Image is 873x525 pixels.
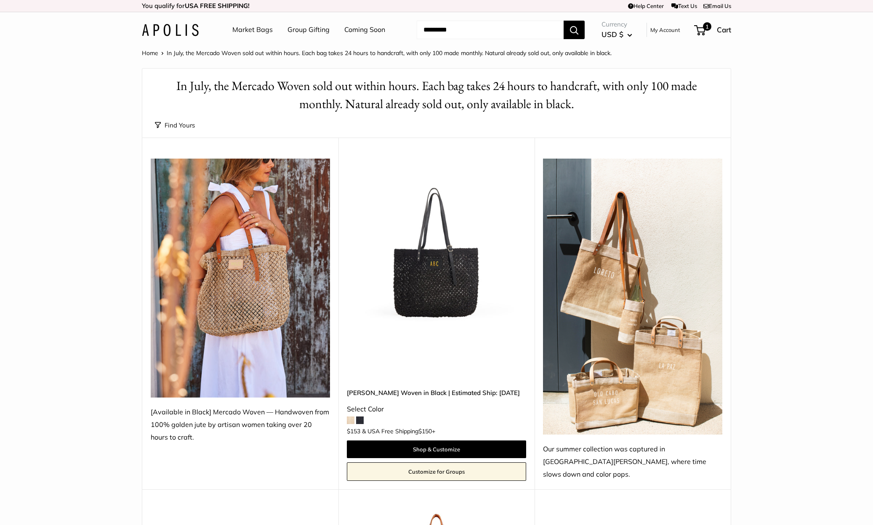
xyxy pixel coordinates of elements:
[142,24,199,36] img: Apolis
[155,77,718,113] h1: In July, the Mercado Woven sold out within hours. Each bag takes 24 hours to handcraft, with only...
[362,428,435,434] span: & USA Free Shipping +
[602,30,623,39] span: USD $
[347,440,526,458] a: Shop & Customize
[347,159,526,338] a: Mercado Woven in Black | Estimated Ship: Oct. 19thMercado Woven in Black | Estimated Ship: Oct. 19th
[347,462,526,481] a: Customize for Groups
[418,427,432,435] span: $150
[167,49,612,57] span: In July, the Mercado Woven sold out within hours. Each bag takes 24 hours to handcraft, with only...
[155,119,195,131] button: Find Yours
[543,443,722,481] div: Our summer collection was captured in [GEOGRAPHIC_DATA][PERSON_NAME], where time slows down and c...
[185,2,250,10] strong: USA FREE SHIPPING!
[142,49,158,57] a: Home
[564,21,585,39] button: Search
[543,159,722,435] img: Our summer collection was captured in Todos Santos, where time slows down and color pops.
[347,388,526,398] a: [PERSON_NAME] Woven in Black | Estimated Ship: [DATE]
[347,427,360,435] span: $153
[347,159,526,338] img: Mercado Woven in Black | Estimated Ship: Oct. 19th
[417,21,564,39] input: Search...
[151,406,330,444] div: [Available in Black] Mercado Woven — Handwoven from 100% golden jute by artisan women taking over...
[650,25,680,35] a: My Account
[602,19,632,30] span: Currency
[717,25,731,34] span: Cart
[232,24,273,36] a: Market Bags
[344,24,385,36] a: Coming Soon
[151,159,330,398] img: [Available in Black] Mercado Woven — Handwoven from 100% golden jute by artisan women taking over...
[671,3,697,9] a: Text Us
[347,403,526,416] div: Select Color
[628,3,664,9] a: Help Center
[703,22,711,31] span: 1
[695,23,731,37] a: 1 Cart
[287,24,330,36] a: Group Gifting
[602,28,632,41] button: USD $
[703,3,731,9] a: Email Us
[142,48,612,58] nav: Breadcrumb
